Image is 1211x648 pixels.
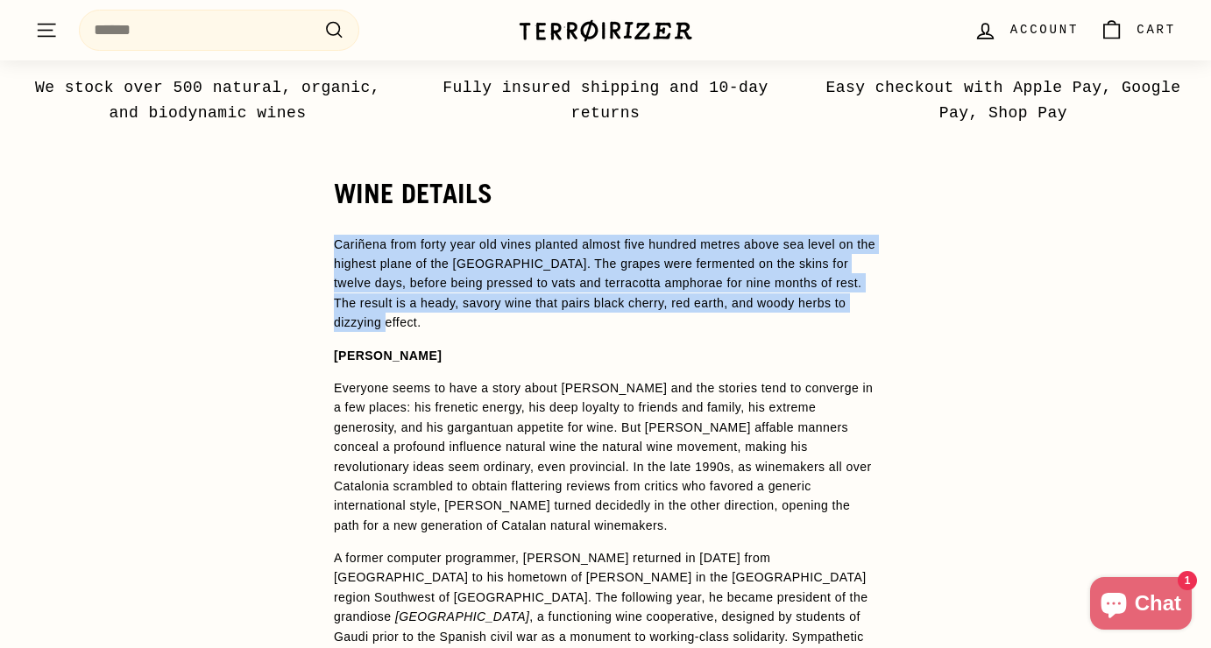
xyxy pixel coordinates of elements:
[334,179,877,208] h2: WINE DETAILS
[1137,20,1176,39] span: Cart
[963,4,1089,56] a: Account
[1089,4,1186,56] a: Cart
[28,75,387,126] p: We stock over 500 natural, organic, and biodynamic wines
[334,349,442,363] strong: [PERSON_NAME]
[334,235,877,333] p: Cariñena from forty year old vines planted almost five hundred metres above sea level on the high...
[426,75,785,126] p: Fully insured shipping and 10-day returns
[395,609,529,623] em: [GEOGRAPHIC_DATA]
[334,381,873,532] span: Everyone seems to have a story about [PERSON_NAME] and the stories tend to converge in a few plac...
[1010,20,1079,39] span: Account
[824,75,1183,126] p: Easy checkout with Apple Pay, Google Pay, Shop Pay
[1085,577,1197,634] inbox-online-store-chat: Shopify online store chat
